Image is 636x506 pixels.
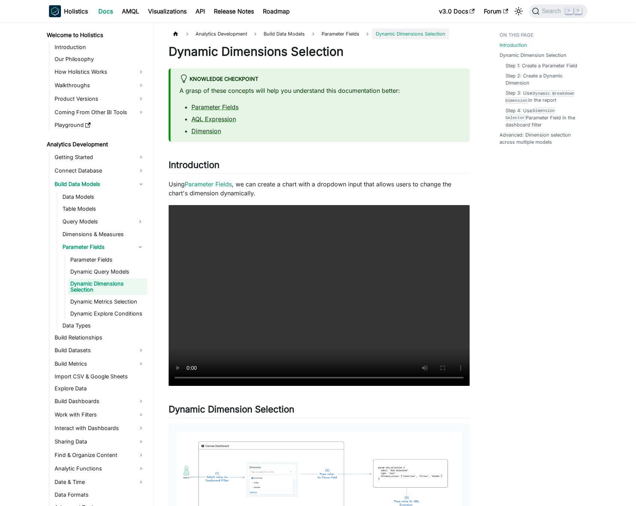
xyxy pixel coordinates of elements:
a: AQL Expression [191,115,236,123]
a: Parameter Fields [185,180,232,188]
a: Dynamic Dimensions Selection [68,278,147,295]
a: Dynamic Dimension Selection [500,52,566,59]
h1: Dynamic Dimensions Selection [169,44,470,59]
button: Search (Command+K) [529,4,587,18]
a: Home page [169,28,183,39]
a: Our Philosophy [52,54,147,64]
a: Step 2: Create a Dynamic Dimension [506,72,580,86]
a: v3.0 Docs [434,5,479,17]
code: Dynamic Breakdown Dimension [506,90,575,104]
a: Step 3: UseDynamic Breakdown Dimensionin the report [506,89,580,104]
a: AMQL [117,5,144,17]
a: Data Models [60,192,147,202]
a: Import CSV & Google Sheets [52,371,147,382]
button: Collapse sidebar category 'Parameter Fields' [133,241,147,253]
a: Data Formats [52,490,147,500]
a: Walkthroughs [52,79,147,91]
a: Docs [94,5,117,17]
p: A grasp of these concepts will help you understand this documentation better: [179,86,461,95]
a: Parameter Fields [318,28,363,39]
img: Holistics [49,5,61,17]
a: Analytic Functions [52,463,147,475]
kbd: ⌘ [565,7,573,14]
a: Dynamic Explore Conditions [68,308,147,319]
a: API [191,5,209,17]
a: Advanced: Dimension selection across multiple models [500,131,583,146]
a: Playground [52,120,147,130]
a: Find & Organize Content [52,449,147,461]
a: Step 4: UseDimension SelectorParameter Field in the dashboard filter [506,107,580,129]
a: Dimension [191,127,221,135]
a: Build Datasets [52,344,147,356]
span: Build Data Models [260,28,308,39]
a: Work with Filters [52,409,147,421]
button: Switch between dark and light mode (currently light mode) [513,5,525,17]
a: Visualizations [144,5,191,17]
span: Parameter Fields [322,31,359,37]
a: Parameter Fields [68,254,147,265]
a: Step 1: Create a Parameter Field [506,62,577,69]
a: Welcome to Holistics [44,30,147,40]
b: Holistics [64,7,88,16]
span: Search [540,8,565,15]
a: Parameter Fields [191,103,239,111]
a: Coming From Other BI Tools [52,106,147,118]
a: Table Models [60,204,147,214]
a: Build Dashboards [52,395,147,407]
nav: Docs sidebar [42,22,154,506]
a: Introduction [52,42,147,52]
p: Using , we can create a chart with a dropdown input that allows users to change the chart's dimen... [169,180,470,198]
a: Interact with Dashboards [52,422,147,434]
a: Getting Started [52,151,147,163]
a: Build Metrics [52,358,147,370]
a: Date & Time [52,476,147,488]
a: Build Data Models [52,178,147,190]
a: Dimensions & Measures [60,229,147,240]
h2: Introduction [169,159,470,174]
a: Explore Data [52,383,147,394]
a: Forum [479,5,513,17]
a: Analytics Development [44,139,147,150]
a: Dynamic Metrics Selection [68,296,147,307]
a: HolisticsHolistics [49,5,88,17]
code: Dimension Selector [506,107,555,121]
nav: Breadcrumbs [169,28,470,39]
a: Introduction [500,42,527,49]
button: Expand sidebar category 'Query Models' [133,216,147,228]
span: Analytics Development [192,28,251,39]
video: Your browser does not support embedding video, but you can . [169,205,470,386]
a: How Holistics Works [52,66,147,78]
h2: Dynamic Dimension Selection [169,404,470,418]
a: Release Notes [209,5,258,17]
a: Dynamic Query Models [68,266,147,277]
a: Sharing Data [52,436,147,448]
a: Connect Database [52,165,147,177]
kbd: K [574,7,582,14]
a: Build Relationships [52,332,147,343]
div: knowledge checkpoint [179,74,461,84]
a: Product Versions [52,93,147,105]
a: Roadmap [258,5,294,17]
a: Query Models [60,216,133,228]
a: Parameter Fields [60,241,133,253]
a: Data Types [60,320,147,331]
span: Dynamic Dimensions Selection [372,28,449,39]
